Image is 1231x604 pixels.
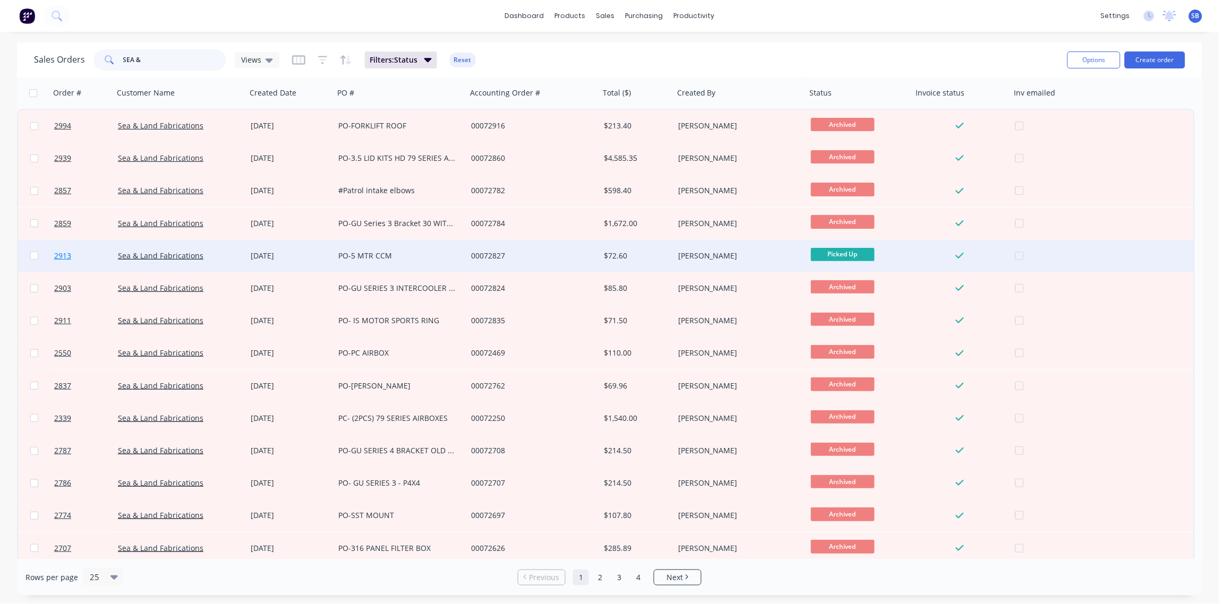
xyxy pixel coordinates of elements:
[811,150,875,163] span: Archived
[338,153,456,163] div: PO-3.5 LID KITS HD 79 SERIES AIRBOXES
[611,570,627,585] a: Page 3
[573,570,589,585] a: Page 1 is your current page
[338,120,456,131] div: PO-FORKLIFT ROOF
[54,543,71,554] span: 2707
[338,315,456,326] div: PO- IS MOTOR SPORTS RING
[811,248,875,261] span: Picked Up
[54,413,71,424] span: 2339
[654,572,701,583] a: Next page
[604,413,666,424] div: $1,540.00
[592,570,608,585] a: Page 2
[518,572,565,583] a: Previous page
[54,283,71,294] span: 2903
[471,510,589,521] div: 00072697
[811,215,875,228] span: Archived
[604,510,666,521] div: $107.80
[34,55,85,65] h1: Sales Orders
[471,218,589,229] div: 00072784
[678,251,796,261] div: [PERSON_NAME]
[251,218,330,229] div: [DATE]
[471,445,589,456] div: 00072708
[251,120,330,131] div: [DATE]
[54,240,118,272] a: 2913
[338,413,456,424] div: PC- (2PCS) 79 SERIES AIRBOXES
[471,413,589,424] div: 00072250
[678,185,796,196] div: [PERSON_NAME]
[1192,11,1200,21] span: SB
[604,251,666,261] div: $72.60
[54,120,71,131] span: 2994
[529,572,560,583] span: Previous
[811,313,875,326] span: Archived
[25,572,78,583] span: Rows per page
[550,8,591,24] div: products
[118,413,203,423] a: Sea & Land Fabrications
[54,499,118,531] a: 2774
[338,543,456,554] div: PO-316 PANEL FILTER BOX
[118,478,203,488] a: Sea & Land Fabrications
[471,315,589,326] div: 00072835
[604,185,666,196] div: $598.40
[811,345,875,358] span: Archived
[117,88,175,98] div: Customer Name
[811,410,875,424] span: Archived
[54,272,118,304] a: 2903
[620,8,669,24] div: purchasing
[118,348,203,358] a: Sea & Land Fabrications
[678,218,796,229] div: [PERSON_NAME]
[604,153,666,163] div: $4,585.35
[118,283,203,293] a: Sea & Land Fabrications
[54,208,118,239] a: 2859
[678,413,796,424] div: [PERSON_NAME]
[338,510,456,521] div: PO-SST MOUNT
[251,445,330,456] div: [DATE]
[337,88,354,98] div: PO #
[251,348,330,358] div: [DATE]
[251,413,330,424] div: [DATE]
[338,283,456,294] div: PO-GU SERIES 3 INTERCOOLER BRACKETS WITH P4X4 LOGO
[678,283,796,294] div: [PERSON_NAME]
[251,510,330,521] div: [DATE]
[471,153,589,163] div: 00072860
[54,348,71,358] span: 2550
[251,543,330,554] div: [DATE]
[669,8,720,24] div: productivity
[678,510,796,521] div: [PERSON_NAME]
[118,251,203,261] a: Sea & Land Fabrications
[54,110,118,142] a: 2994
[604,120,666,131] div: $213.40
[630,570,646,585] a: Page 4
[471,478,589,488] div: 00072707
[241,54,261,65] span: Views
[251,153,330,163] div: [DATE]
[811,183,875,196] span: Archived
[251,478,330,488] div: [DATE]
[118,315,203,325] a: Sea & Land Fabrications
[450,53,476,67] button: Reset
[54,478,71,488] span: 2786
[604,315,666,326] div: $71.50
[678,543,796,554] div: [PERSON_NAME]
[1067,51,1121,68] button: Options
[118,445,203,455] a: Sea & Land Fabrications
[370,55,418,65] span: Filters: Status
[54,218,71,229] span: 2859
[54,370,118,402] a: 2837
[678,478,796,488] div: [PERSON_NAME]
[677,88,716,98] div: Created By
[471,381,589,391] div: 00072762
[365,51,437,68] button: Filters:Status
[811,377,875,391] span: Archived
[54,142,118,174] a: 2939
[54,381,71,391] span: 2837
[118,120,203,131] a: Sea & Land Fabrications
[604,348,666,358] div: $110.00
[678,153,796,163] div: [PERSON_NAME]
[338,445,456,456] div: PO-GU SERIES 4 BRACKET OLD P4X4
[54,251,71,261] span: 2913
[338,251,456,261] div: PO-5 MTR CCM
[54,175,118,206] a: 2857
[250,88,296,98] div: Created Date
[678,120,796,131] div: [PERSON_NAME]
[251,381,330,391] div: [DATE]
